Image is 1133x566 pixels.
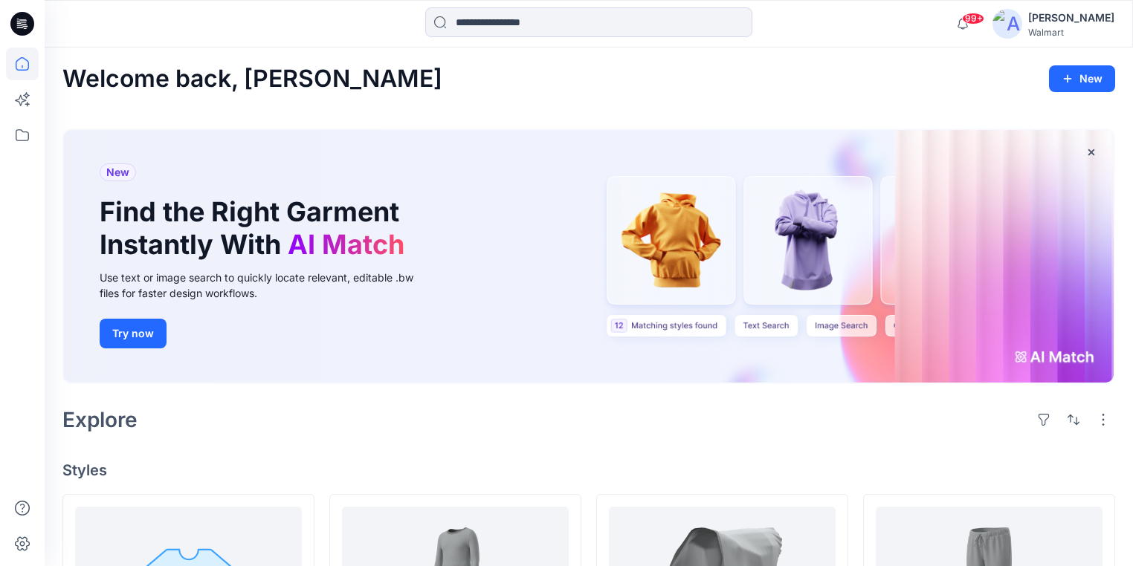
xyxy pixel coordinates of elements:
button: Try now [100,319,167,348]
div: [PERSON_NAME] [1028,9,1114,27]
h1: Find the Right Garment Instantly With [100,196,412,260]
h2: Explore [62,408,138,432]
div: Use text or image search to quickly locate relevant, editable .bw files for faster design workflows. [100,270,434,301]
button: New [1049,65,1115,92]
h2: Welcome back, [PERSON_NAME] [62,65,442,93]
h4: Styles [62,461,1115,479]
span: AI Match [288,228,404,261]
span: 99+ [962,13,984,25]
img: avatar [992,9,1022,39]
div: Walmart [1028,27,1114,38]
span: New [106,163,129,181]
